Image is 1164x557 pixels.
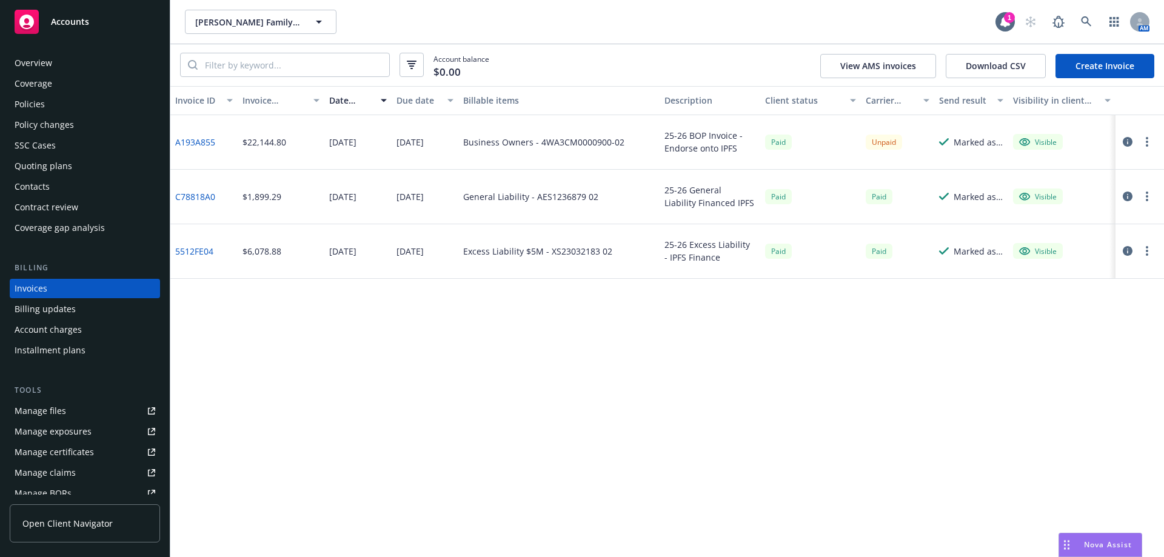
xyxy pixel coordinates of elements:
a: Coverage gap analysis [10,218,160,238]
a: Installment plans [10,341,160,360]
button: Description [660,86,760,115]
a: Policies [10,95,160,114]
a: Search [1074,10,1099,34]
a: Quoting plans [10,156,160,176]
div: Marked as sent [954,136,1003,148]
div: Paid [866,244,892,259]
div: 25-26 Excess Liability - IPFS Finance [664,238,755,264]
div: Installment plans [15,341,85,360]
div: Paid [866,189,892,204]
span: $0.00 [433,64,461,80]
div: $22,144.80 [242,136,286,148]
button: Download CSV [946,54,1046,78]
a: Billing updates [10,299,160,319]
div: Visible [1019,245,1057,256]
div: Send result [939,94,990,107]
div: [DATE] [329,136,356,148]
div: Visible [1019,191,1057,202]
div: Quoting plans [15,156,72,176]
div: 1 [1004,12,1015,23]
div: Billable items [463,94,655,107]
div: SSC Cases [15,136,56,155]
a: C78818A0 [175,190,215,203]
div: Drag to move [1059,533,1074,556]
a: 5512FE04 [175,245,213,258]
div: General Liability - AES1236879 02 [463,190,598,203]
button: Invoice ID [170,86,238,115]
div: $1,899.29 [242,190,281,203]
button: View AMS invoices [820,54,936,78]
div: $6,078.88 [242,245,281,258]
a: A193A855 [175,136,215,148]
div: Manage BORs [15,484,72,503]
div: Invoice amount [242,94,307,107]
a: Coverage [10,74,160,93]
div: Paid [765,135,792,150]
div: Policy changes [15,115,74,135]
a: SSC Cases [10,136,160,155]
span: Paid [765,189,792,204]
div: Due date [396,94,441,107]
a: Accounts [10,5,160,39]
span: [PERSON_NAME] Family Exempt Trust [195,16,300,28]
div: Invoice ID [175,94,219,107]
div: Billing [10,262,160,274]
a: Policy changes [10,115,160,135]
div: Excess Liability $5M - XS23032183 02 [463,245,612,258]
div: 25-26 BOP Invoice - Endorse onto IPFS [664,129,755,155]
div: Paid [765,244,792,259]
div: [DATE] [329,190,356,203]
a: Manage claims [10,463,160,482]
div: Unpaid [866,135,902,150]
div: Marked as sent [954,245,1003,258]
div: Description [664,94,755,107]
div: Manage exposures [15,422,92,441]
div: [DATE] [396,190,424,203]
span: Open Client Navigator [22,517,113,530]
div: Tools [10,384,160,396]
a: Create Invoice [1055,54,1154,78]
span: Accounts [51,17,89,27]
div: Manage claims [15,463,76,482]
button: Billable items [458,86,660,115]
button: [PERSON_NAME] Family Exempt Trust [185,10,336,34]
div: Contacts [15,177,50,196]
button: Invoice amount [238,86,325,115]
button: Nova Assist [1059,533,1142,557]
a: Invoices [10,279,160,298]
button: Date issued [324,86,392,115]
a: Account charges [10,320,160,339]
span: Nova Assist [1084,539,1132,550]
a: Manage files [10,401,160,421]
div: [DATE] [329,245,356,258]
input: Filter by keyword... [198,53,389,76]
div: Visible [1019,136,1057,147]
button: Due date [392,86,459,115]
a: Contract review [10,198,160,217]
div: Client status [765,94,843,107]
span: Account balance [433,54,489,76]
div: Billing updates [15,299,76,319]
button: Carrier status [861,86,935,115]
a: Manage exposures [10,422,160,441]
div: Marked as sent [954,190,1003,203]
button: Client status [760,86,861,115]
div: Coverage [15,74,52,93]
a: Manage certificates [10,442,160,462]
a: Overview [10,53,160,73]
div: Invoices [15,279,47,298]
a: Switch app [1102,10,1126,34]
a: Contacts [10,177,160,196]
div: Coverage gap analysis [15,218,105,238]
div: Visibility in client dash [1013,94,1097,107]
div: [DATE] [396,245,424,258]
button: Visibility in client dash [1008,86,1115,115]
div: Policies [15,95,45,114]
div: Carrier status [866,94,917,107]
a: Manage BORs [10,484,160,503]
div: Account charges [15,320,82,339]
